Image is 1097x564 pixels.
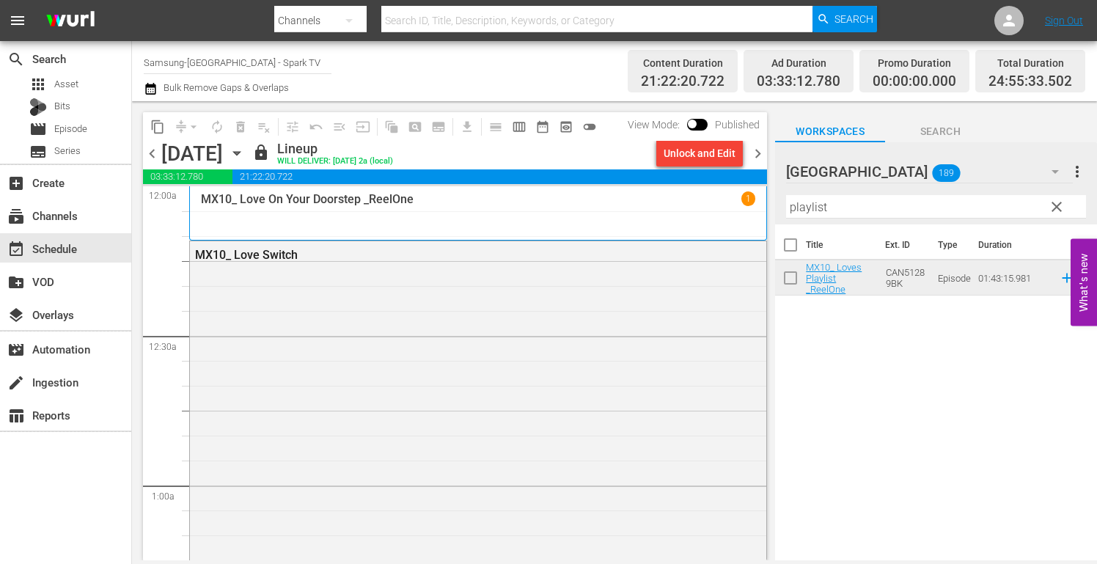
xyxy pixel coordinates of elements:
span: Create [7,175,25,192]
td: Episode [932,260,972,296]
span: calendar_view_week_outlined [512,120,527,134]
span: VOD [7,274,25,291]
span: 03:33:12.780 [143,169,232,184]
span: Published [708,119,767,131]
button: clear [1044,194,1068,218]
span: Channels [7,208,25,225]
div: Lineup [277,141,393,157]
span: 24 hours Lineup View is OFF [578,115,601,139]
span: Refresh All Search Blocks [375,112,403,141]
span: Create Search Block [403,115,427,139]
span: Search [7,51,25,68]
span: Clear Lineup [252,115,276,139]
span: Loop Content [205,115,229,139]
span: Episode [29,120,47,138]
span: chevron_right [749,144,767,163]
span: 21:22:20.722 [641,73,724,90]
span: Month Calendar View [531,115,554,139]
div: MX10_ Love Switch [195,248,684,262]
button: Open Feedback Widget [1071,238,1097,326]
span: toggle_off [582,120,597,134]
span: Select an event to delete [229,115,252,139]
img: ans4CAIJ8jUAAAAAAAAAAAAAAAAAAAAAAAAgQb4GAAAAAAAAAAAAAAAAAAAAAAAAJMjXAAAAAAAAAAAAAAAAAAAAAAAAgAT5G... [35,4,106,38]
span: Series [54,144,81,158]
span: Toggle to switch from Published to Draft view. [687,119,697,129]
div: [GEOGRAPHIC_DATA] [786,151,1073,192]
div: Promo Duration [873,53,956,73]
p: 1 [746,194,751,204]
span: preview_outlined [559,120,573,134]
span: Remove Gaps & Overlaps [169,115,205,139]
span: Reports [7,407,25,425]
span: 189 [933,158,961,188]
th: Duration [969,224,1057,265]
span: more_vert [1068,163,1086,180]
span: Search [834,6,873,32]
div: Ad Duration [757,53,840,73]
span: Asset [54,77,78,92]
th: Title [806,224,876,265]
td: CAN51289BK [880,260,932,296]
span: Schedule [7,241,25,258]
td: 01:43:15.981 [972,260,1053,296]
div: Bits [29,98,47,116]
div: Content Duration [641,53,724,73]
span: Fill episodes with ad slates [328,115,351,139]
span: View Mode: [620,119,687,131]
span: lock [252,144,270,161]
span: Overlays [7,307,25,324]
span: Series [29,143,47,161]
svg: Add to Schedule [1059,270,1075,286]
span: 03:33:12.780 [757,73,840,90]
span: 21:22:20.722 [232,169,768,184]
button: Unlock and Edit [656,140,743,166]
span: View Backup [554,115,578,139]
span: menu [9,12,26,29]
span: 00:00:00.000 [873,73,956,90]
span: content_copy [150,120,165,134]
span: Asset [29,76,47,93]
div: Total Duration [988,53,1072,73]
span: Ingestion [7,374,25,392]
a: MX10_ Loves Playlist _ReelOne [806,262,862,295]
span: Customize Events [276,112,304,141]
span: clear [1048,198,1065,216]
span: Day Calendar View [479,112,507,141]
button: more_vert [1068,154,1086,189]
span: Search [885,122,995,141]
div: WILL DELIVER: [DATE] 2a (local) [277,157,393,166]
span: chevron_left [143,144,161,163]
div: Unlock and Edit [664,140,735,166]
span: Create Series Block [427,115,450,139]
span: 24:55:33.502 [988,73,1072,90]
p: MX10_ Love On Your Doorstep _ReelOne [201,192,414,206]
th: Ext. ID [876,224,928,265]
span: Automation [7,341,25,359]
span: date_range_outlined [535,120,550,134]
span: Bulk Remove Gaps & Overlaps [161,82,289,93]
span: Workspaces [775,122,885,141]
div: [DATE] [161,142,223,166]
span: Episode [54,122,87,136]
a: Sign Out [1045,15,1083,26]
button: Search [812,6,877,32]
span: Bits [54,99,70,114]
th: Type [929,224,969,265]
span: Revert to Primary Episode [304,115,328,139]
span: Copy Lineup [146,115,169,139]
